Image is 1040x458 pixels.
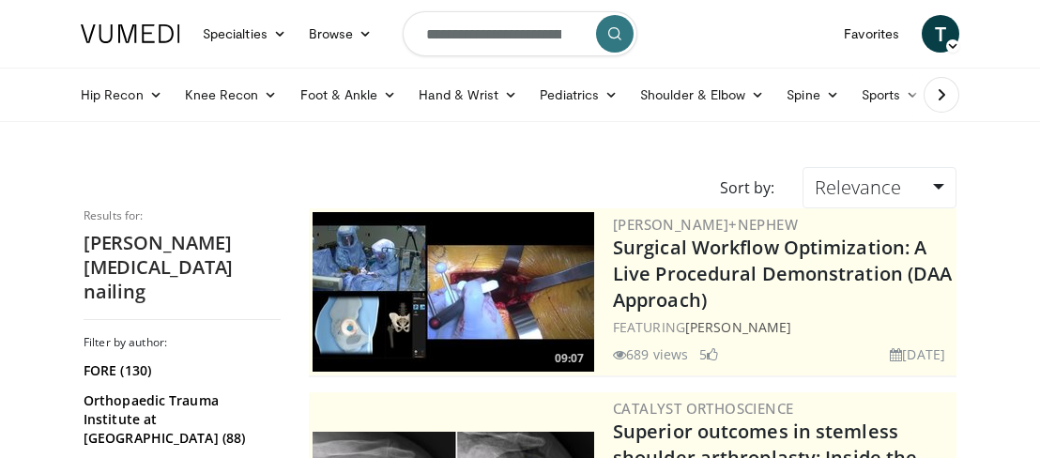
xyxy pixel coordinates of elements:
[174,76,289,114] a: Knee Recon
[613,399,793,418] a: Catalyst OrthoScience
[699,344,718,364] li: 5
[803,167,956,208] a: Relevance
[629,76,775,114] a: Shoulder & Elbow
[549,350,589,367] span: 09:07
[890,344,945,364] li: [DATE]
[850,76,931,114] a: Sports
[289,76,408,114] a: Foot & Ankle
[84,208,281,223] p: Results for:
[191,15,298,53] a: Specialties
[298,15,384,53] a: Browse
[528,76,629,114] a: Pediatrics
[84,361,276,380] a: FORE (130)
[69,76,174,114] a: Hip Recon
[313,212,594,372] a: 09:07
[407,76,528,114] a: Hand & Wrist
[84,391,276,448] a: Orthopaedic Trauma Institute at [GEOGRAPHIC_DATA] (88)
[84,335,281,350] h3: Filter by author:
[613,215,798,234] a: [PERSON_NAME]+Nephew
[613,344,688,364] li: 689 views
[613,235,952,313] a: Surgical Workflow Optimization: A Live Procedural Demonstration (DAA Approach)
[922,15,959,53] a: T
[775,76,849,114] a: Spine
[403,11,637,56] input: Search topics, interventions
[685,318,791,336] a: [PERSON_NAME]
[81,24,180,43] img: VuMedi Logo
[833,15,910,53] a: Favorites
[815,175,901,200] span: Relevance
[613,317,953,337] div: FEATURING
[84,231,281,304] h2: [PERSON_NAME] [MEDICAL_DATA] nailing
[313,212,594,372] img: bcfc90b5-8c69-4b20-afee-af4c0acaf118.300x170_q85_crop-smart_upscale.jpg
[706,167,788,208] div: Sort by:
